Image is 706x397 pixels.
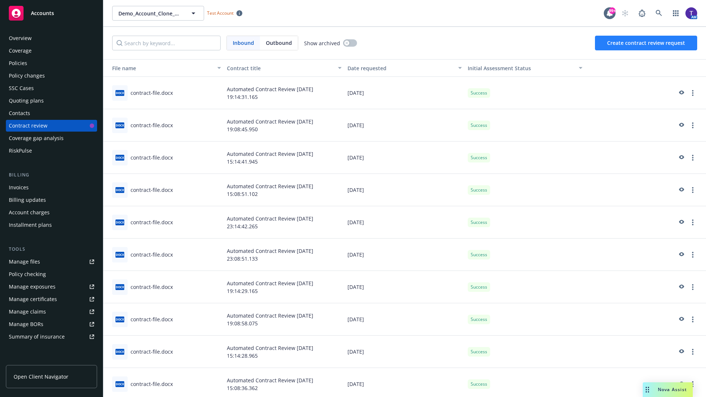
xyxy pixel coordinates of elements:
[345,206,465,239] div: [DATE]
[9,32,32,44] div: Overview
[688,153,697,162] a: more
[6,57,97,69] a: Policies
[345,59,465,77] button: Date requested
[131,348,173,355] div: contract-file.docx
[471,90,487,96] span: Success
[9,293,57,305] div: Manage certificates
[266,39,292,47] span: Outbound
[468,64,574,72] div: Toggle SortBy
[9,182,29,193] div: Invoices
[6,171,97,179] div: Billing
[468,65,531,72] span: Initial Assessment Status
[131,154,173,161] div: contract-file.docx
[131,89,173,97] div: contract-file.docx
[688,347,697,356] a: more
[6,281,97,293] a: Manage exposures
[6,318,97,330] a: Manage BORs
[643,382,693,397] button: Nova Assist
[677,186,685,194] a: preview
[677,315,685,324] a: preview
[115,284,124,290] span: docx
[9,207,50,218] div: Account charges
[115,349,124,354] span: docx
[6,182,97,193] a: Invoices
[6,3,97,24] a: Accounts
[471,348,487,355] span: Success
[204,9,245,17] span: Test Account
[131,380,173,388] div: contract-file.docx
[9,107,30,119] div: Contacts
[9,45,32,57] div: Coverage
[688,218,697,227] a: more
[9,70,45,82] div: Policy changes
[677,121,685,130] a: preview
[677,89,685,97] a: preview
[224,174,345,206] div: Automated Contract Review [DATE] 15:08:51.102
[471,284,487,290] span: Success
[106,64,213,72] div: File name
[304,39,340,47] span: Show archived
[115,90,124,96] span: docx
[260,36,298,50] span: Outbound
[6,82,97,94] a: SSC Cases
[9,194,46,206] div: Billing updates
[471,251,487,258] span: Success
[131,121,173,129] div: contract-file.docx
[345,109,465,142] div: [DATE]
[9,95,44,107] div: Quoting plans
[224,142,345,174] div: Automated Contract Review [DATE] 15:14:41.945
[668,6,683,21] a: Switch app
[112,6,204,21] button: Demo_Account_Clone_QA_CR_Tests_Client
[6,145,97,157] a: RiskPulse
[345,271,465,303] div: [DATE]
[112,36,221,50] input: Search by keyword...
[471,381,487,387] span: Success
[131,283,173,291] div: contract-file.docx
[9,219,52,231] div: Installment plans
[471,187,487,193] span: Success
[14,373,68,380] span: Open Client Navigator
[207,10,233,16] span: Test Account
[224,336,345,368] div: Automated Contract Review [DATE] 15:14:28.965
[233,39,254,47] span: Inbound
[677,347,685,356] a: preview
[609,7,616,14] div: 99+
[6,219,97,231] a: Installment plans
[227,36,260,50] span: Inbound
[6,293,97,305] a: Manage certificates
[635,6,649,21] a: Report a Bug
[115,187,124,193] span: docx
[31,10,54,16] span: Accounts
[115,219,124,225] span: docx
[6,357,97,365] div: Analytics hub
[224,77,345,109] div: Automated Contract Review [DATE] 19:14:31.165
[345,142,465,174] div: [DATE]
[345,336,465,368] div: [DATE]
[688,380,697,389] a: more
[471,219,487,226] span: Success
[115,381,124,387] span: docx
[115,122,124,128] span: docx
[688,186,697,194] a: more
[6,120,97,132] a: Contract review
[9,306,46,318] div: Manage claims
[9,132,64,144] div: Coverage gap analysis
[6,132,97,144] a: Coverage gap analysis
[9,268,46,280] div: Policy checking
[688,121,697,130] a: more
[6,45,97,57] a: Coverage
[224,239,345,271] div: Automated Contract Review [DATE] 23:08:51.133
[6,331,97,343] a: Summary of insurance
[677,250,685,259] a: preview
[677,380,685,389] a: preview
[6,207,97,218] a: Account charges
[115,252,124,257] span: docx
[6,194,97,206] a: Billing updates
[677,153,685,162] a: preview
[688,250,697,259] a: more
[345,174,465,206] div: [DATE]
[347,64,454,72] div: Date requested
[227,64,334,72] div: Contract title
